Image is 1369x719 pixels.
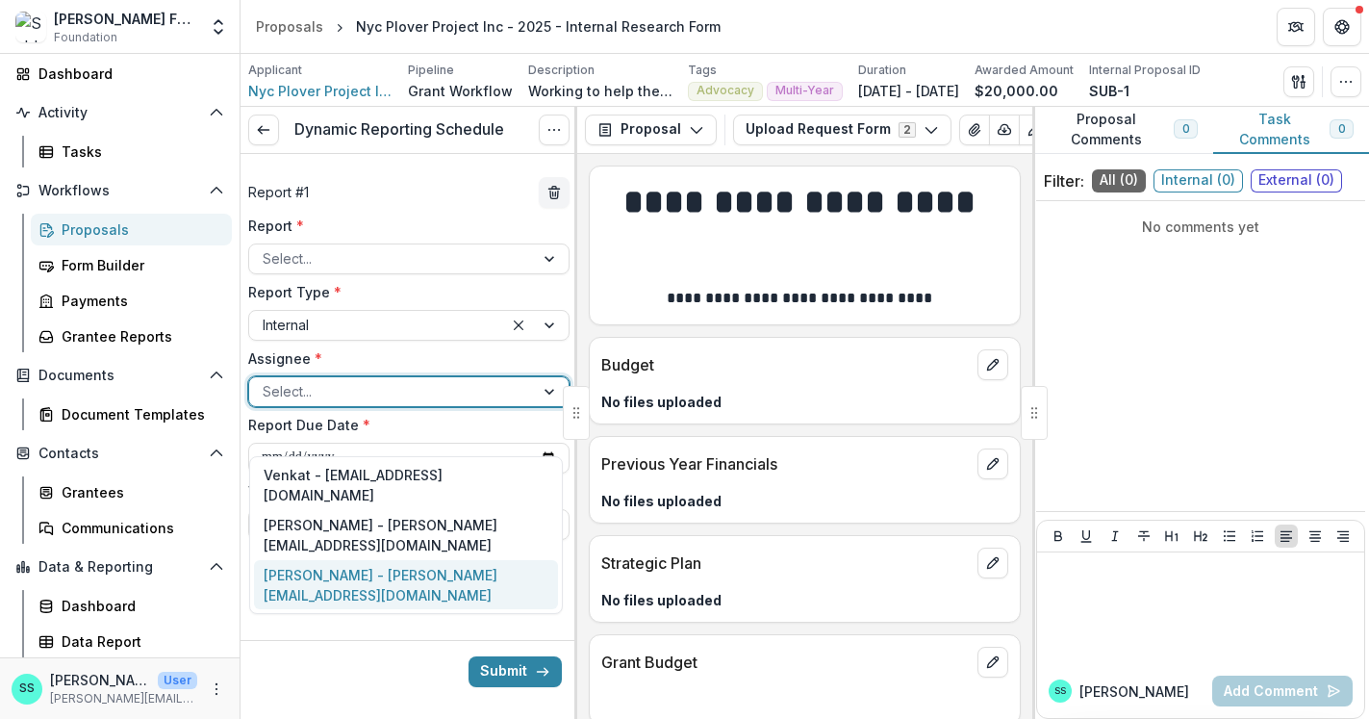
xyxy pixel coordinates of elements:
p: Applicant [248,62,302,79]
p: Description [528,62,595,79]
button: edit [977,647,1008,678]
button: Open entity switcher [205,8,232,46]
p: User [158,672,197,689]
span: Multi-Year [775,84,834,97]
div: Grantees [62,482,216,502]
p: SUB-1 [1089,81,1129,101]
div: Data Report [62,631,216,652]
button: Upload Request Form2 [733,115,951,145]
div: Tasks [62,141,216,162]
label: Assignee [248,348,558,369]
button: Open Documents [8,360,232,391]
p: No files uploaded [601,392,1008,412]
div: Proposals [256,16,323,37]
span: Internal ( 0 ) [1154,169,1243,193]
p: Grant Budget [601,651,970,674]
button: Heading 1 [1160,525,1183,548]
label: Viewers [248,481,558,501]
button: delete [539,177,570,208]
p: Filter: [1044,169,1084,193]
a: Nyc Plover Project Inc [248,81,393,101]
button: Options [539,115,570,145]
p: No comments yet [1044,217,1357,237]
p: [DATE] - [DATE] [858,81,959,101]
p: [PERSON_NAME][EMAIL_ADDRESS][DOMAIN_NAME] [50,690,197,707]
button: Ordered List [1246,525,1269,548]
span: All ( 0 ) [1092,169,1146,193]
p: No files uploaded [601,491,1008,511]
button: Partners [1277,8,1315,46]
div: Grantee Reports [62,326,216,347]
p: Awarded Amount [975,62,1074,79]
div: Dashboard [62,596,216,616]
p: Strategic Plan [601,552,970,575]
a: Communications [31,512,232,544]
span: Advocacy [697,84,754,97]
label: Report [248,216,558,236]
button: Strike [1132,525,1155,548]
button: Open Workflows [8,175,232,206]
button: More [205,678,228,701]
div: Clear selected options [507,314,530,337]
button: Heading 2 [1189,525,1212,548]
button: View Attached Files [959,115,990,145]
button: Edit as form [1019,115,1050,145]
p: Tags [688,62,717,79]
span: Contacts [38,446,201,462]
button: edit [977,548,1008,578]
button: Bold [1047,525,1070,548]
div: Communications [62,518,216,538]
button: Italicize [1103,525,1127,548]
button: Open Contacts [8,438,232,469]
span: Documents [38,368,201,384]
div: Stephanie Schlecht [19,682,35,695]
button: edit [977,449,1008,479]
p: [PERSON_NAME] [50,670,150,690]
a: Proposals [248,13,331,40]
button: Open Activity [8,97,232,128]
button: Underline [1075,525,1098,548]
div: Stephanie Schlecht [1054,686,1066,696]
h3: Dynamic Reporting Schedule [294,120,504,139]
a: Tasks [31,136,232,167]
div: Proposals [62,219,216,240]
span: Activity [38,105,201,121]
button: Align Center [1304,525,1327,548]
button: Submit [469,656,562,687]
button: Proposal Comments [1032,107,1213,154]
label: Report Due Date [248,415,558,435]
img: Schlecht Family Foundation Data Sandbox [15,12,46,42]
span: Foundation [54,29,117,46]
p: Internal Proposal ID [1089,62,1201,79]
button: edit [977,349,1008,380]
a: Proposals [31,214,232,245]
div: Venkat - [EMAIL_ADDRESS][DOMAIN_NAME] [254,461,558,511]
div: Nyc Plover Project Inc - 2025 - Internal Research Form [356,16,721,37]
div: Form Builder [62,255,216,275]
p: Duration [858,62,906,79]
span: External ( 0 ) [1251,169,1342,193]
button: Proposal [585,115,717,145]
p: Report # 1 [248,182,309,202]
button: Bullet List [1218,525,1241,548]
span: 0 [1182,122,1189,136]
a: Dashboard [8,58,232,90]
a: Document Templates [31,398,232,430]
span: Workflows [38,183,201,199]
p: Budget [601,353,970,376]
div: Payments [62,291,216,311]
button: Align Right [1331,525,1355,548]
div: Dashboard [38,64,216,84]
p: $20,000.00 [975,81,1058,101]
span: 0 [1338,122,1345,136]
div: [PERSON_NAME] Family Foundation Data Sandbox [54,9,197,29]
button: Add Comment [1212,676,1353,706]
button: Open Data & Reporting [8,552,232,582]
nav: breadcrumb [248,13,728,40]
button: Get Help [1323,8,1361,46]
a: Data Report [31,626,232,657]
a: Dashboard [31,590,232,622]
p: Grant Workflow [408,81,513,101]
label: Report Type [248,282,558,302]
